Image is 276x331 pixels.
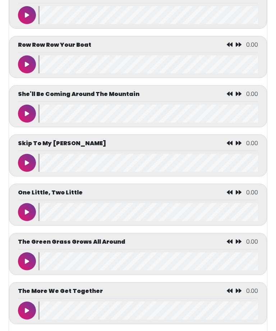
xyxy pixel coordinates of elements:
[246,139,258,147] span: 0.00
[246,188,258,197] span: 0.00
[246,90,258,98] span: 0.00
[18,41,91,49] p: Row Row Row Your Boat
[246,287,258,295] span: 0.00
[18,188,83,197] p: One Little, Two Little
[18,287,103,295] p: The More We Get Together
[18,139,106,148] p: Skip To My [PERSON_NAME]
[18,238,125,246] p: The Green Grass Grows All Around
[246,41,258,49] span: 0.00
[246,238,258,246] span: 0.00
[18,90,139,98] p: She'll Be Coming Around The Mountain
